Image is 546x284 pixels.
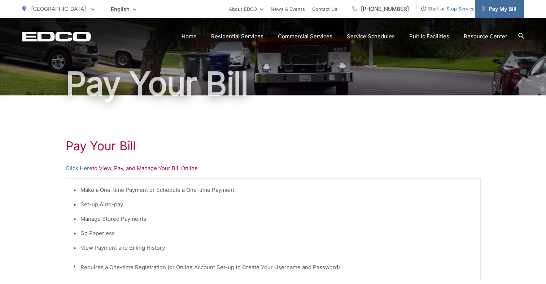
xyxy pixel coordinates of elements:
h1: Pay Your Bill [66,139,481,153]
a: News & Events [271,5,305,13]
li: Go Paperless [80,229,473,238]
a: EDCD logo. Return to the homepage. [22,31,91,42]
a: Residential Services [211,32,263,41]
a: Contact Us [312,5,337,13]
span: Pay My Bill [482,5,516,13]
p: * Requires a One-time Registration (or Online Account Set-up to Create Your Username and Password) [73,263,473,272]
a: Click Here [66,164,92,173]
li: Make a One-time Payment or Schedule a One-time Payment [80,186,473,194]
h1: Pay Your Bill [22,66,524,102]
li: Set-up Auto-pay [80,200,473,209]
a: About EDCO [229,5,263,13]
p: to View, Pay, and Manage Your Bill Online [66,164,481,173]
li: View Payment and Billing History [80,244,473,252]
a: Resource Center [464,32,507,41]
li: Manage Stored Payments [80,215,473,223]
a: Commercial Services [278,32,332,41]
span: English [105,3,142,16]
span: [GEOGRAPHIC_DATA] [31,5,86,12]
a: Service Schedules [347,32,395,41]
a: Home [182,32,197,41]
a: Public Facilities [409,32,449,41]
